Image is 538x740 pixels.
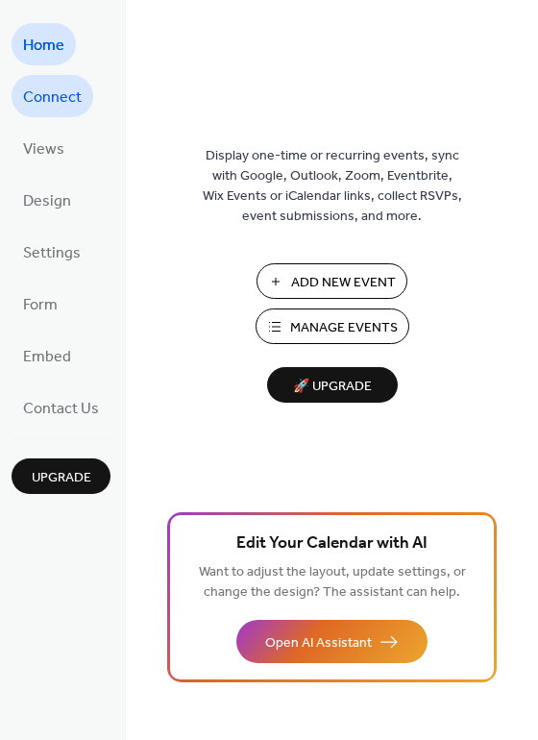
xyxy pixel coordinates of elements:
[267,367,398,403] button: 🚀 Upgrade
[256,308,409,344] button: Manage Events
[23,186,71,217] span: Design
[32,468,91,488] span: Upgrade
[265,633,372,654] span: Open AI Assistant
[12,386,110,429] a: Contact Us
[203,146,462,227] span: Display one-time or recurring events, sync with Google, Outlook, Zoom, Eventbrite, Wix Events or ...
[23,135,64,165] span: Views
[23,342,71,373] span: Embed
[12,23,76,65] a: Home
[12,334,83,377] a: Embed
[12,231,92,273] a: Settings
[279,374,386,400] span: 🚀 Upgrade
[23,238,81,269] span: Settings
[12,179,83,221] a: Design
[236,530,428,557] span: Edit Your Calendar with AI
[23,290,58,321] span: Form
[199,559,466,605] span: Want to adjust the layout, update settings, or change the design? The assistant can help.
[23,31,64,62] span: Home
[236,620,428,663] button: Open AI Assistant
[257,263,407,299] button: Add New Event
[12,458,110,494] button: Upgrade
[12,127,76,169] a: Views
[23,83,82,113] span: Connect
[291,273,396,293] span: Add New Event
[12,283,69,325] a: Form
[23,394,99,425] span: Contact Us
[12,75,93,117] a: Connect
[290,318,398,338] span: Manage Events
